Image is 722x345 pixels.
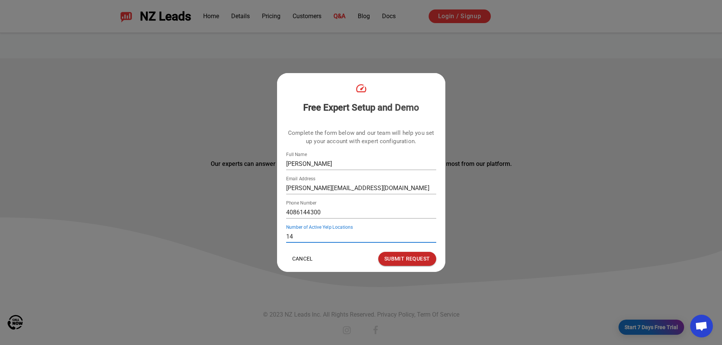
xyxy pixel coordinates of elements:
button: Submit Request [378,252,436,266]
div: Open chat [690,315,713,337]
button: CANCEL [286,253,319,265]
label: Number of Active Yelp Locations [286,224,353,231]
label: Full Name [286,151,307,158]
label: Email Address [286,176,315,182]
label: Phone Number [286,200,316,206]
div: Free Expert Setup and Demo [286,101,436,114]
p: Complete the form below and our team will help you set up your account with expert configuration. [286,129,436,146]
